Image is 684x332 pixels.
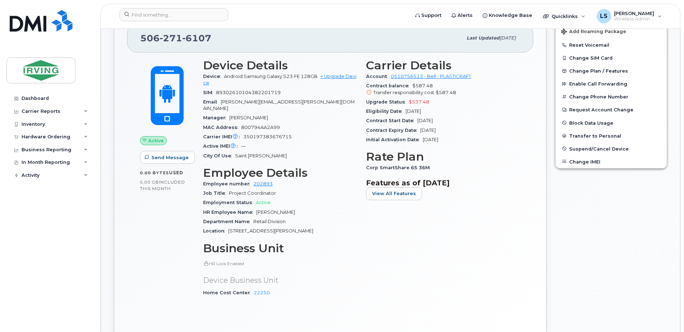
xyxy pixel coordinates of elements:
h3: Carrier Details [366,59,520,72]
a: Knowledge Base [478,8,537,23]
span: Department Name [203,219,253,224]
span: Employment Status [203,200,256,205]
span: — [241,143,246,149]
span: Manager [203,115,229,120]
span: Add Roaming Package [561,29,626,36]
button: Reset Voicemail [556,38,667,51]
button: Change IMEI [556,155,667,168]
span: 6107 [182,33,211,43]
span: [PERSON_NAME] [256,209,295,215]
span: [PERSON_NAME][EMAIL_ADDRESS][PERSON_NAME][DOMAIN_NAME] [203,99,355,111]
span: $587.48 [366,83,520,96]
span: Send Message [151,154,189,161]
span: 271 [160,33,182,43]
span: View All Features [372,190,416,197]
button: Request Account Change [556,103,667,116]
span: [PERSON_NAME] [614,10,654,16]
span: Upgrade Status [366,99,409,105]
div: Quicklinks [538,9,590,23]
span: Device [203,74,224,79]
span: SIM [203,90,216,95]
button: Change Plan / Features [556,64,667,77]
span: Suspend/Cancel Device [569,146,629,151]
span: included this month [140,179,185,191]
span: Contract balance [366,83,412,88]
span: used [169,170,183,175]
span: LS [600,12,608,20]
a: Alerts [446,8,478,23]
span: Home Cost Center [203,290,254,295]
button: Send Message [140,151,195,164]
span: 800794AA2A99 [241,125,280,130]
span: Active [148,137,164,144]
span: Email [203,99,221,105]
span: City Of Use [203,153,235,158]
button: Add Roaming Package [556,24,667,38]
button: Change Phone Number [556,90,667,103]
h3: Device Details [203,59,357,72]
span: Saint [PERSON_NAME] [235,153,287,158]
span: Quicklinks [552,13,578,19]
span: Android Samsung Galaxy S23 FE 128GB [224,74,318,79]
span: Active [256,200,271,205]
p: HR Lock Enabled [203,260,357,267]
span: Contract Expiry Date [366,128,420,133]
span: Support [421,12,441,19]
span: Alerts [458,12,473,19]
span: [DATE] [420,128,436,133]
span: Initial Activation Date [366,137,423,142]
span: Transfer responsibility cost [373,90,434,95]
button: Enable Call Forwarding [556,77,667,90]
button: Transfer to Personal [556,129,667,142]
span: Job Title [203,190,229,196]
a: 202893 [253,181,273,186]
span: $537.48 [409,99,429,105]
button: Change SIM Card [556,51,667,64]
a: Support [410,8,446,23]
span: Knowledge Base [489,12,532,19]
span: HR Employee Name [203,209,256,215]
span: Corp SmartShare 65 36M [366,165,434,170]
p: Device Business Unit [203,275,357,286]
button: View All Features [366,187,422,200]
span: Last updated [467,35,500,41]
span: [PERSON_NAME] [229,115,268,120]
h3: Features as of [DATE] [366,179,520,187]
h3: Employee Details [203,166,357,179]
span: 0.00 Bytes [140,170,169,175]
span: [DATE] [417,118,433,123]
button: Suspend/Cancel Device [556,142,667,155]
button: Block Data Usage [556,116,667,129]
span: 350197383676715 [243,134,292,139]
span: Retail Division [253,219,286,224]
span: Eligibility Date [366,109,406,114]
span: [DATE] [423,137,438,142]
span: [STREET_ADDRESS][PERSON_NAME] [228,228,313,234]
span: [DATE] [500,35,516,41]
input: Find something... [120,8,228,21]
div: Lisa Soucy [592,9,667,23]
h3: Business Unit [203,242,357,255]
span: Active IMEI [203,143,241,149]
a: 22250 [254,290,270,295]
span: Location [203,228,228,234]
span: Change Plan / Features [569,68,628,74]
span: Contract Start Date [366,118,417,123]
span: [DATE] [406,109,421,114]
span: 89302610104382201719 [216,90,281,95]
span: Project Coordinator [229,190,276,196]
span: 5.00 GB [140,180,159,185]
span: Carrier IMEI [203,134,243,139]
h3: Rate Plan [366,150,520,163]
span: Employee number [203,181,253,186]
span: Enable Call Forwarding [569,81,627,87]
span: 506 [140,33,211,43]
span: Account [366,74,391,79]
span: Wireless Admin [614,16,654,22]
a: 0510756513 - Bell - PLASTICRAFT [391,74,471,79]
span: MAC Address [203,125,241,130]
span: $587.48 [436,90,456,95]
